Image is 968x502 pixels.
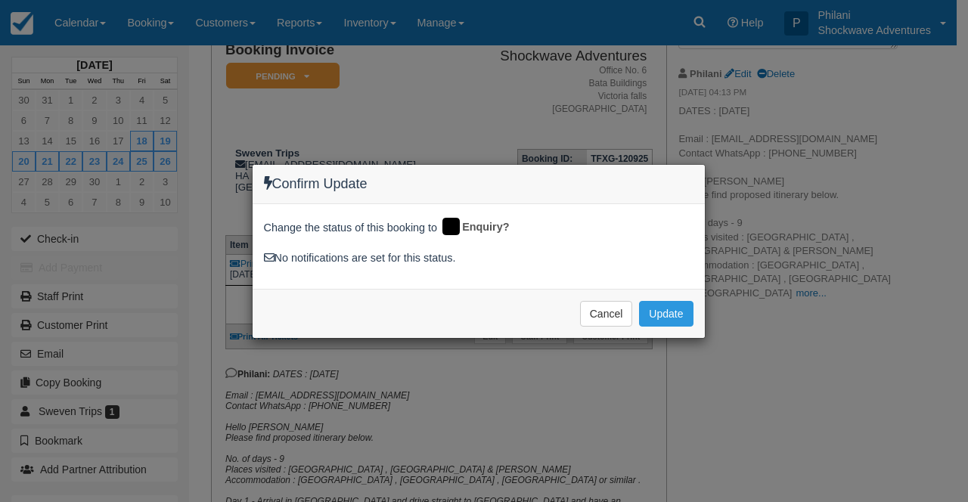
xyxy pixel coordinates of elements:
[264,176,693,192] h4: Confirm Update
[639,301,693,327] button: Update
[264,220,438,240] span: Change the status of this booking to
[264,250,693,266] div: No notifications are set for this status.
[440,215,520,240] div: Enquiry?
[580,301,633,327] button: Cancel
